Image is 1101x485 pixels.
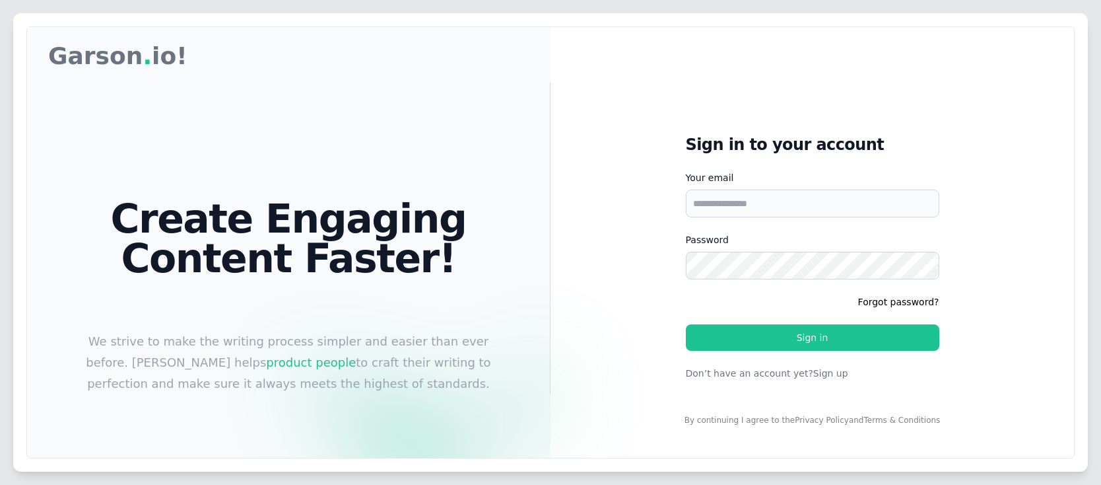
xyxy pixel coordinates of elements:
p: We strive to make the writing process simpler and easier than ever before. [PERSON_NAME] helps to... [67,331,510,394]
a: Privacy Policy [795,416,849,425]
button: Sign in [686,324,939,351]
span: . [143,42,152,69]
h1: Create Engaging Content Faster! [67,199,510,278]
a: Terms & Conditions [863,416,940,425]
p: Don’t have an account yet? [686,367,939,380]
a: Garson.io! [44,39,191,87]
p: Garson io! [48,43,187,83]
h1: Sign in to your account [686,134,939,155]
label: Password [686,233,939,246]
label: Your email [686,171,939,184]
button: Forgot password? [858,295,939,309]
nav: Global [48,43,529,83]
button: Sign up [813,367,848,380]
div: By continuing I agree to the and [684,401,941,426]
span: product people [266,355,356,369]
